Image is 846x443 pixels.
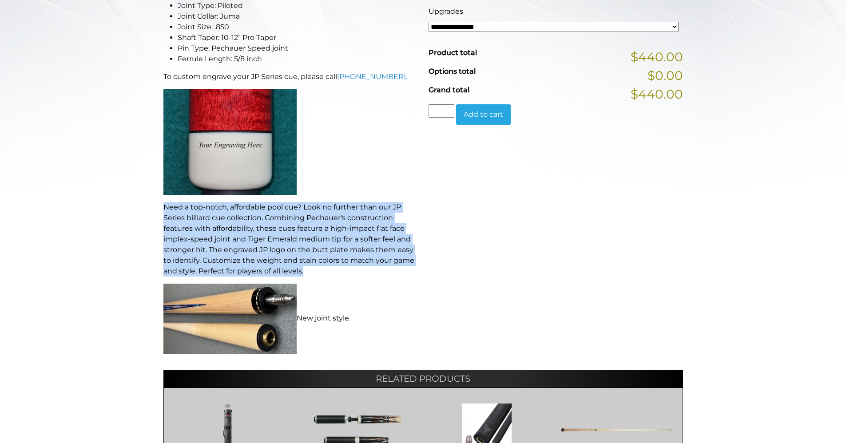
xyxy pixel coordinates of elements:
[178,11,418,22] li: Joint Collar: Juma
[163,71,418,82] p: To custom engrave your JP Series cue, please call
[178,0,418,11] li: Joint Type: Piloted
[178,54,418,64] li: Ferrule Length: 5/8 inch
[178,43,418,54] li: Pin Type: Pechauer Speed joint
[163,202,418,277] p: Need a top-notch, affordable pool cue? Look no further than our JP Series billiard cue collection...
[429,7,463,16] span: Upgrades
[456,104,511,125] button: Add to cart
[163,370,683,388] h2: Related products
[631,47,683,66] span: $440.00
[163,284,418,354] p: New joint style.
[429,86,469,94] span: Grand total
[163,89,297,195] img: An image of a cue butt with the words "YOUR ENGRAVING HERE".
[337,72,407,81] a: [PHONE_NUMBER].
[429,48,477,57] span: Product total
[178,22,418,32] li: Joint Size: .850
[647,66,683,85] span: $0.00
[178,32,418,43] li: Shaft Taper: 10-12” Pro Taper
[429,104,454,118] input: Product quantity
[429,67,476,75] span: Options total
[631,85,683,103] span: $440.00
